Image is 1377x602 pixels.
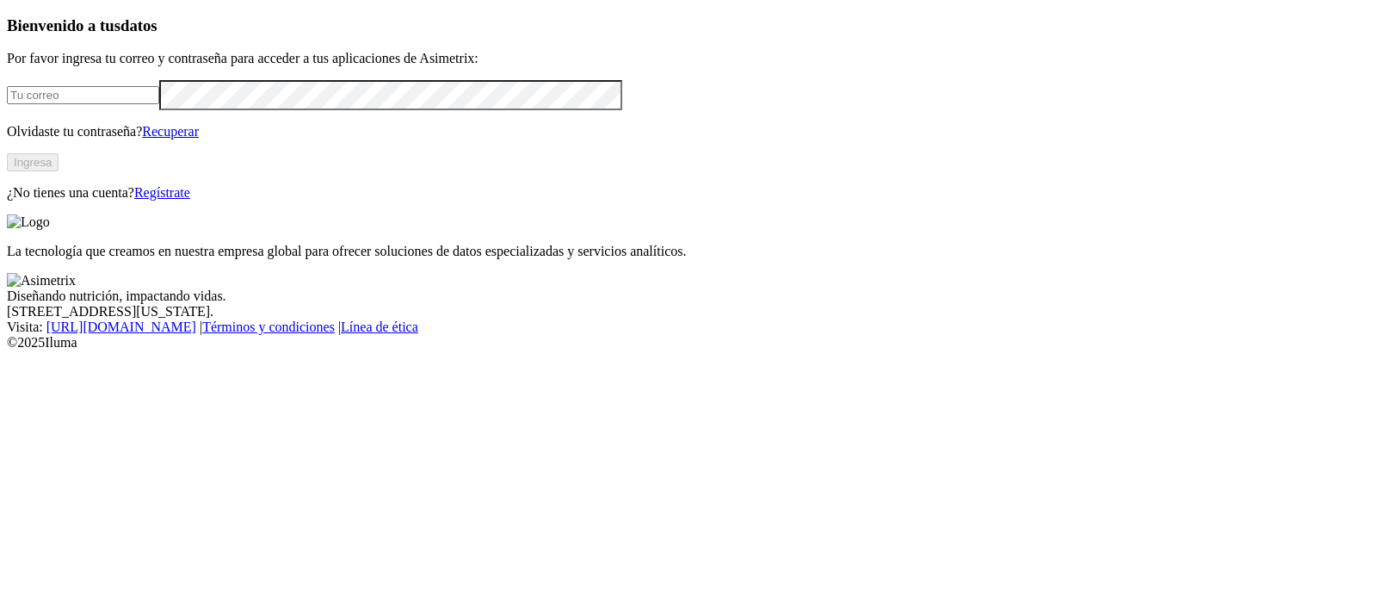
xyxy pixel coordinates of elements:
a: [URL][DOMAIN_NAME] [46,320,196,334]
div: © 2025 Iluma [7,335,1370,351]
button: Ingresa [7,153,59,171]
a: Regístrate [134,185,190,200]
div: Diseñando nutrición, impactando vidas. [7,289,1370,304]
div: [STREET_ADDRESS][US_STATE]. [7,304,1370,320]
a: Recuperar [142,124,199,139]
p: Por favor ingresa tu correo y contraseña para acceder a tus aplicaciones de Asimetrix: [7,51,1370,66]
img: Asimetrix [7,273,76,289]
p: La tecnología que creamos en nuestra empresa global para ofrecer soluciones de datos especializad... [7,244,1370,259]
a: Línea de ética [341,320,418,334]
h3: Bienvenido a tus [7,16,1370,35]
a: Términos y condiciones [202,320,335,334]
img: Logo [7,214,50,230]
div: Visita : | | [7,320,1370,335]
span: datos [120,16,157,34]
p: Olvidaste tu contraseña? [7,124,1370,140]
p: ¿No tienes una cuenta? [7,185,1370,201]
input: Tu correo [7,86,159,104]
